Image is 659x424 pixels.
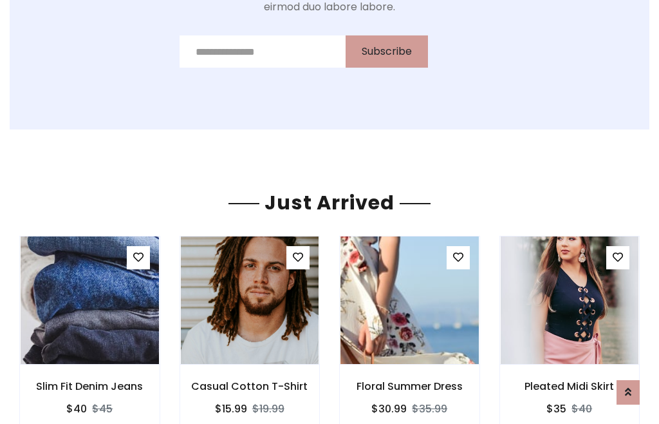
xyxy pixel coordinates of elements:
h6: Slim Fit Denim Jeans [20,380,160,392]
h6: $15.99 [215,403,247,415]
h6: $40 [66,403,87,415]
h6: $30.99 [371,403,407,415]
del: $19.99 [252,401,284,416]
del: $45 [92,401,113,416]
del: $40 [571,401,592,416]
button: Subscribe [346,35,428,68]
h6: $35 [546,403,566,415]
del: $35.99 [412,401,447,416]
span: Just Arrived [259,189,400,217]
h6: Floral Summer Dress [340,380,479,392]
h6: Casual Cotton T-Shirt [180,380,320,392]
h6: Pleated Midi Skirt [500,380,640,392]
